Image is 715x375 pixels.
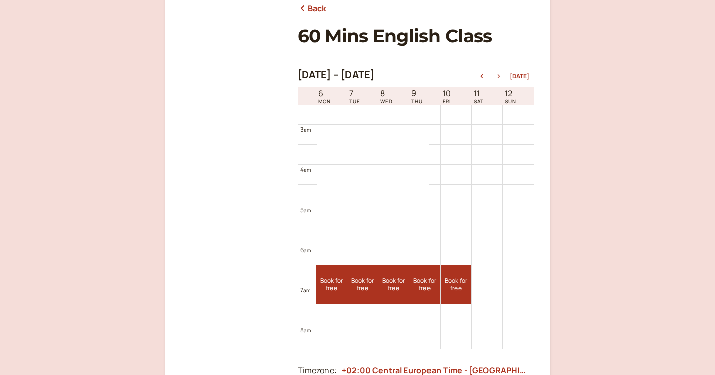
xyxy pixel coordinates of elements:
a: October 10, 2025 [441,88,453,105]
span: 6 [318,89,331,98]
div: 4 [300,165,311,174]
span: MON [318,98,331,104]
span: 7 [349,89,360,98]
div: 7 [300,285,311,295]
span: am [304,327,311,334]
span: am [304,166,311,173]
span: Book for free [316,277,347,292]
a: October 6, 2025 [316,88,333,105]
span: 12 [505,89,516,98]
span: 10 [443,89,451,98]
span: Book for free [347,277,378,292]
span: SUN [505,98,516,104]
span: Book for free [409,277,440,292]
span: FRI [443,98,451,104]
a: October 7, 2025 [347,88,362,105]
span: Book for free [378,277,409,292]
a: October 9, 2025 [409,88,425,105]
a: October 8, 2025 [378,88,395,105]
span: Book for free [441,277,471,292]
span: TUE [349,98,360,104]
span: WED [380,98,393,104]
a: Back [298,2,327,15]
span: 11 [474,89,484,98]
div: 3 [300,125,311,134]
a: October 12, 2025 [503,88,518,105]
div: 5 [300,205,311,215]
button: [DATE] [510,73,529,80]
div: 8 [300,325,311,335]
span: am [304,126,311,133]
a: October 11, 2025 [472,88,486,105]
span: am [303,287,310,294]
span: am [304,207,311,214]
div: 6 [300,245,311,255]
span: am [304,247,311,254]
span: 8 [380,89,393,98]
h1: 60 Mins English Class [298,25,534,47]
span: THU [411,98,423,104]
span: 9 [411,89,423,98]
h2: [DATE] – [DATE] [298,69,375,81]
span: SAT [474,98,484,104]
